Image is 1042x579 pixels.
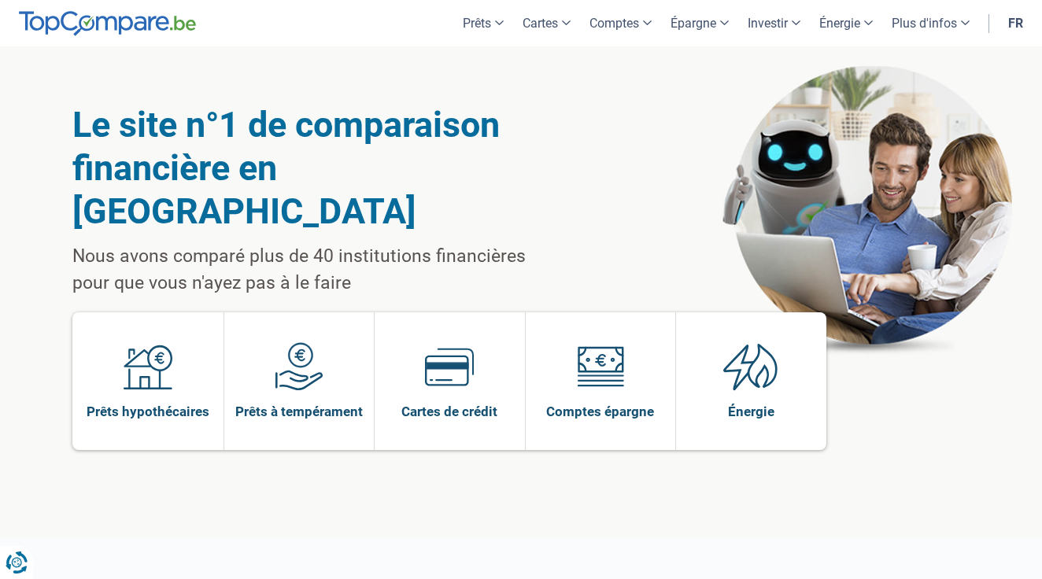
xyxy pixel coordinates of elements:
span: Énergie [728,403,774,420]
a: Prêts hypothécaires Prêts hypothécaires [72,312,224,450]
a: Prêts à tempérament Prêts à tempérament [224,312,375,450]
span: Cartes de crédit [401,403,497,420]
img: TopCompare [19,11,196,36]
p: Nous avons comparé plus de 40 institutions financières pour que vous n'ayez pas à le faire [72,243,566,297]
img: Énergie [723,342,778,391]
span: Prêts à tempérament [235,403,363,420]
h1: Le site n°1 de comparaison financière en [GEOGRAPHIC_DATA] [72,103,566,233]
a: Comptes épargne Comptes épargne [526,312,676,450]
img: Prêts hypothécaires [124,342,172,391]
img: Cartes de crédit [425,342,474,391]
img: Prêts à tempérament [275,342,323,391]
span: Prêts hypothécaires [87,403,209,420]
a: Cartes de crédit Cartes de crédit [375,312,525,450]
span: Comptes épargne [546,403,654,420]
a: Énergie Énergie [676,312,826,450]
img: Comptes épargne [576,342,625,391]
